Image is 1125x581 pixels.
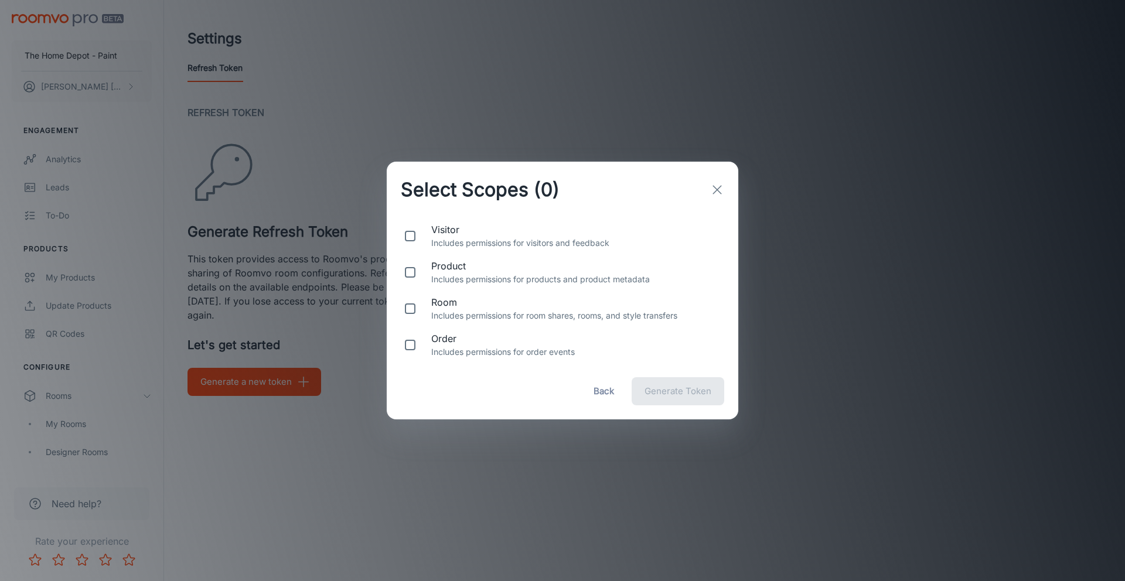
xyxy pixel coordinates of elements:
[585,377,622,405] button: Back
[387,254,738,290] div: productIncludes permissions for products and product metadata
[431,259,720,273] span: product
[431,295,720,309] span: room
[431,237,720,250] p: Includes permissions for visitors and feedback
[387,162,574,218] h2: Select Scopes (0)
[431,223,720,237] span: visitor
[387,218,738,254] div: visitorIncludes permissions for visitors and feedback
[431,346,720,358] p: Includes permissions for order events
[431,273,720,286] p: Includes permissions for products and product metadata
[431,309,720,322] p: Includes permissions for room shares, rooms, and style transfers
[387,290,738,327] div: roomIncludes permissions for room shares, rooms, and style transfers
[431,331,720,346] span: order
[387,327,738,363] div: orderIncludes permissions for order events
